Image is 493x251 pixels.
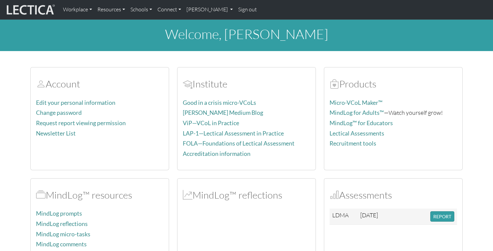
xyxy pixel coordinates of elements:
[36,210,82,217] a: MindLog prompts
[36,78,46,90] span: Account
[330,189,339,201] span: Assessments
[128,3,155,17] a: Schools
[184,3,235,17] a: [PERSON_NAME]
[36,99,115,106] a: Edit your personal information
[330,78,339,90] span: Products
[36,189,46,201] span: MindLog™ resources
[330,78,457,90] h2: Products
[360,211,378,219] span: [DATE]
[183,78,310,90] h2: Institute
[330,99,383,106] a: Micro-VCoL Maker™
[430,211,454,222] button: REPORT
[330,130,384,137] a: Lectical Assessments
[36,231,90,238] a: MindLog micro-tasks
[95,3,128,17] a: Resources
[36,189,163,201] h2: MindLog™ resources
[5,3,55,16] img: lecticalive
[155,3,184,17] a: Connect
[183,189,192,201] span: MindLog
[183,78,192,90] span: Account
[36,109,82,116] a: Change password
[36,130,76,137] a: Newsletter List
[330,119,393,127] a: MindLog™ for Educators
[183,109,263,116] a: [PERSON_NAME] Medium Blog
[330,140,376,147] a: Recruitment tools
[36,78,163,90] h2: Account
[330,108,457,117] p: —Watch yourself grow!
[36,220,88,227] a: MindLog reflections
[183,99,256,106] a: Good in a crisis micro-VCoLs
[183,150,251,157] a: Accreditation information
[183,140,295,147] a: FOLA—Foundations of Lectical Assessment
[36,241,87,248] a: MindLog comments
[36,119,126,127] a: Request report viewing permission
[235,3,260,17] a: Sign out
[183,119,239,127] a: ViP—VCoL in Practice
[330,109,384,116] a: MindLog for Adults™
[183,189,310,201] h2: MindLog™ reflections
[183,130,284,137] a: LAP-1—Lectical Assessment in Practice
[330,209,358,225] td: LDMA
[60,3,95,17] a: Workplace
[330,189,457,201] h2: Assessments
